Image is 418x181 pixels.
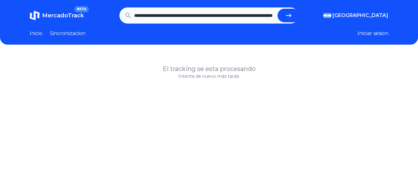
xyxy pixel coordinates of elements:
[358,30,388,37] button: Iniciar sesion
[30,73,388,79] p: Intenta de nuevo más tarde.
[74,6,89,12] span: BETA
[30,11,40,20] img: MercadoTrack
[333,12,388,19] span: [GEOGRAPHIC_DATA]
[30,64,388,73] h1: El tracking se esta procesando
[323,12,388,19] button: [GEOGRAPHIC_DATA]
[50,30,85,37] a: Sincronizacion
[323,13,331,18] img: Argentina
[42,12,84,19] span: MercadoTrack
[30,11,84,20] a: MercadoTrackBETA
[30,30,42,37] a: Inicio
